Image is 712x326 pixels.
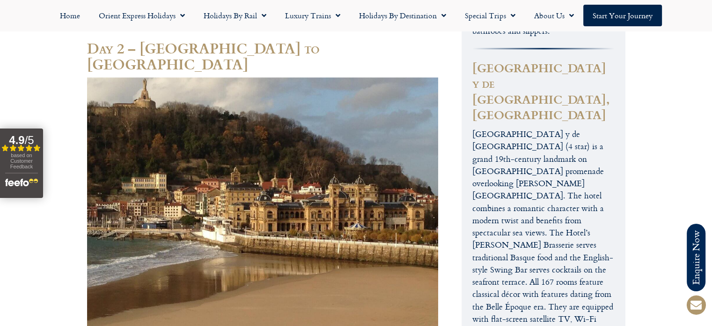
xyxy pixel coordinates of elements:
a: Special Trips [455,5,525,26]
a: Luxury Trains [276,5,350,26]
nav: Menu [5,5,707,26]
a: Start your Journey [583,5,662,26]
a: Holidays by Rail [194,5,276,26]
a: Home [51,5,89,26]
a: Holidays by Destination [350,5,455,26]
a: Orient Express Holidays [89,5,194,26]
a: About Us [525,5,583,26]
